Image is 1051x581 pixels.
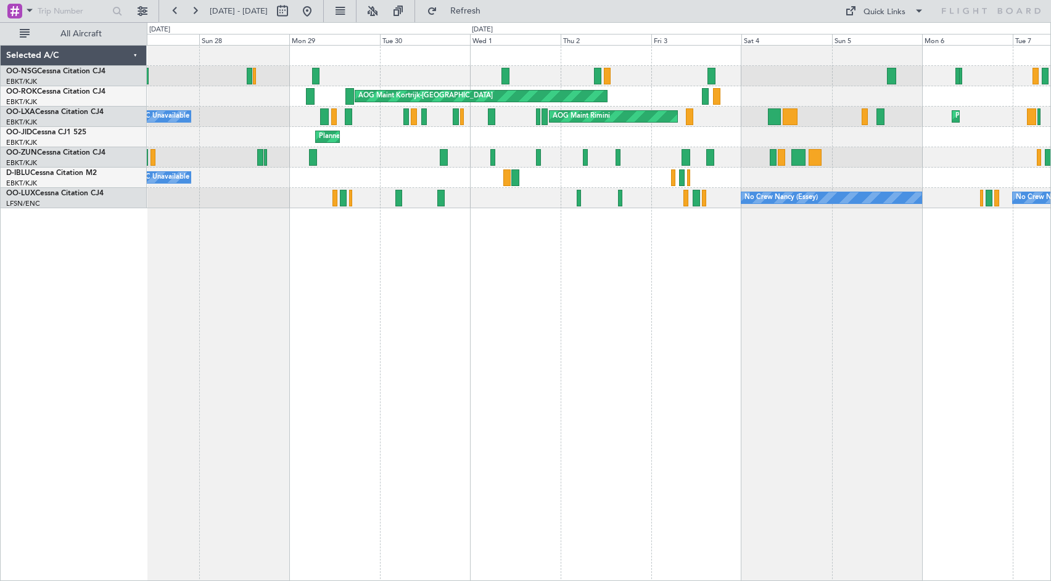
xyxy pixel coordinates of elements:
a: D-IBLUCessna Citation M2 [6,169,97,177]
span: D-IBLU [6,169,30,177]
span: All Aircraft [32,30,130,38]
span: OO-ROK [6,88,37,95]
span: OO-ZUN [6,149,37,156]
div: Quick Links [863,6,905,18]
div: Sat 27 [109,34,199,45]
span: [DATE] - [DATE] [210,6,268,17]
div: [DATE] [149,25,170,35]
div: Mon 29 [289,34,380,45]
a: OO-ROKCessna Citation CJ4 [6,88,105,95]
div: AOG Maint Rimini [553,107,610,126]
a: LFSN/ENC [6,199,40,208]
a: OO-NSGCessna Citation CJ4 [6,68,105,75]
div: Sun 28 [199,34,290,45]
a: EBKT/KJK [6,138,37,147]
div: Planned Maint Kortrijk-[GEOGRAPHIC_DATA] [319,128,463,146]
span: OO-LXA [6,108,35,116]
button: Refresh [421,1,495,21]
a: EBKT/KJK [6,97,37,107]
span: OO-NSG [6,68,37,75]
div: Sat 4 [741,34,832,45]
a: OO-ZUNCessna Citation CJ4 [6,149,105,156]
div: Tue 30 [380,34,471,45]
div: [DATE] [472,25,493,35]
div: Fri 3 [651,34,742,45]
button: All Aircraft [14,24,134,44]
div: A/C Unavailable [138,107,189,126]
span: OO-JID [6,129,32,136]
div: AOG Maint Kortrijk-[GEOGRAPHIC_DATA] [358,87,493,105]
div: No Crew Nancy (Essey) [744,189,818,207]
a: OO-LXACessna Citation CJ4 [6,108,104,116]
button: Quick Links [839,1,930,21]
div: Mon 6 [922,34,1013,45]
div: Thu 2 [561,34,651,45]
span: Refresh [440,7,492,15]
a: OO-JIDCessna CJ1 525 [6,129,86,136]
a: EBKT/KJK [6,179,37,188]
a: EBKT/KJK [6,118,37,127]
div: Sun 5 [832,34,923,45]
a: EBKT/KJK [6,77,37,86]
span: OO-LUX [6,190,35,197]
div: Wed 1 [470,34,561,45]
a: OO-LUXCessna Citation CJ4 [6,190,104,197]
input: Trip Number [38,2,109,20]
a: EBKT/KJK [6,158,37,168]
